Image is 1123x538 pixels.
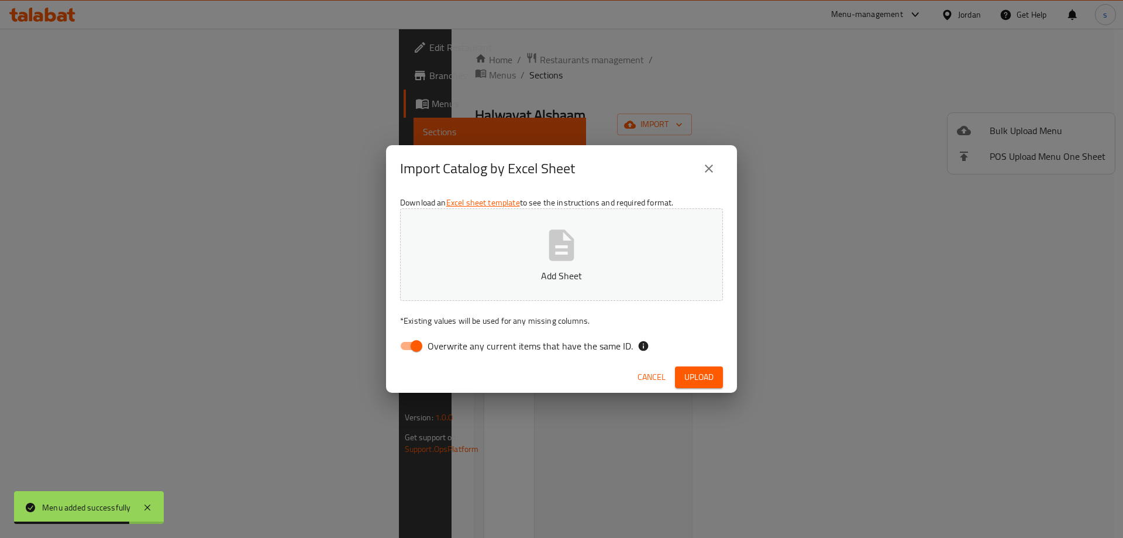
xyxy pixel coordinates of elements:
[418,269,705,283] p: Add Sheet
[400,315,723,327] p: Existing values will be used for any missing columns.
[684,370,714,385] span: Upload
[42,501,131,514] div: Menu added successfully
[400,159,575,178] h2: Import Catalog by Excel Sheet
[638,340,649,352] svg: If the overwrite option isn't selected, then the items that match an existing ID will be ignored ...
[675,366,723,388] button: Upload
[638,370,666,385] span: Cancel
[446,195,520,210] a: Excel sheet template
[633,366,670,388] button: Cancel
[386,192,737,362] div: Download an to see the instructions and required format.
[400,208,723,301] button: Add Sheet
[428,339,633,353] span: Overwrite any current items that have the same ID.
[695,155,723,183] button: close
